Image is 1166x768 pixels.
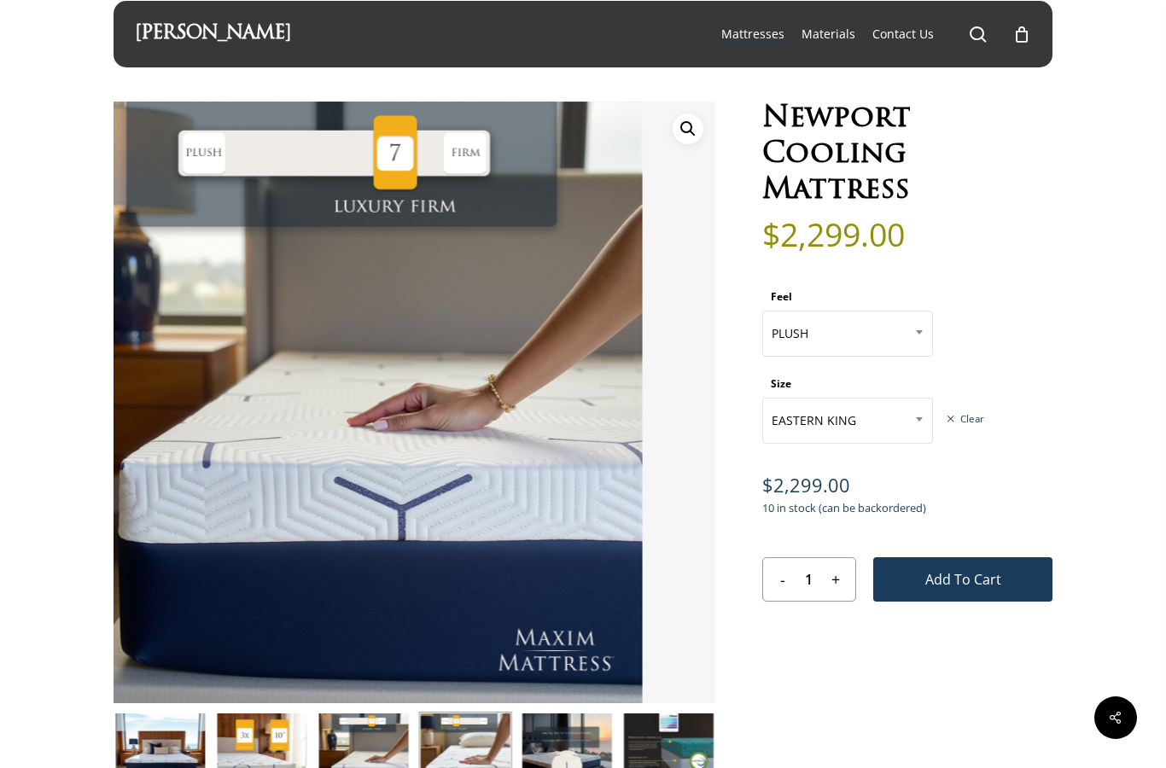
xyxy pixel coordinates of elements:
[762,102,1052,209] h1: Newport Cooling Mattress
[763,316,932,352] span: PLUSH
[873,557,1052,602] button: Add to cart
[721,26,784,42] span: Mattresses
[771,289,792,304] label: Feel
[946,413,984,425] a: Clear options
[762,497,1052,532] p: 10 in stock (can be backordered)
[825,558,855,601] input: +
[771,376,791,391] label: Size
[673,113,703,144] a: View full-screen image gallery
[762,473,773,497] span: $
[763,403,932,439] span: EASTERN KING
[762,473,850,497] bdi: 2,299.00
[713,1,1031,67] nav: Main Menu
[1012,25,1031,44] a: Cart
[721,26,784,43] a: Mattresses
[779,672,1035,719] iframe: Secure express checkout frame
[779,622,1035,670] iframe: Secure express checkout frame
[872,26,934,43] a: Contact Us
[135,25,291,44] a: [PERSON_NAME]
[872,26,934,42] span: Contact Us
[802,26,855,42] span: Materials
[802,26,855,43] a: Materials
[762,311,933,357] span: PLUSH
[762,398,933,444] span: EASTERN KING
[762,212,780,256] span: $
[793,558,825,601] input: Product quantity
[762,212,905,256] bdi: 2,299.00
[763,558,793,601] input: -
